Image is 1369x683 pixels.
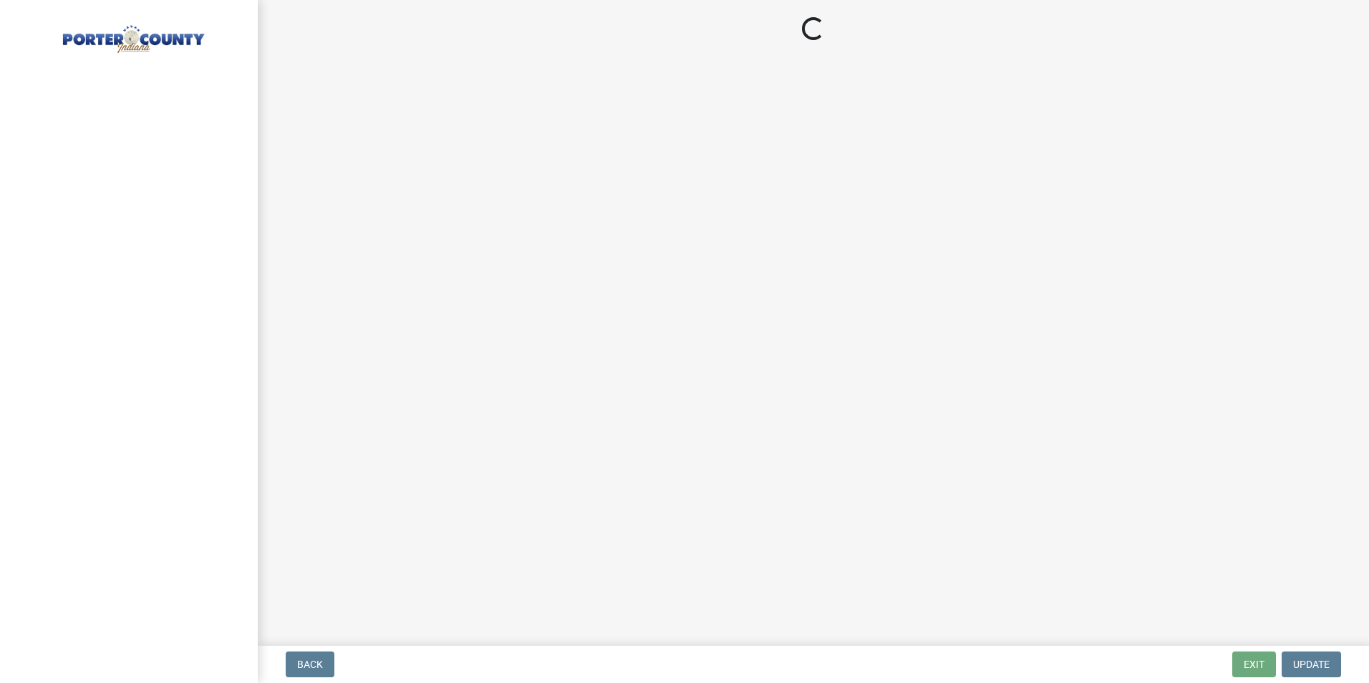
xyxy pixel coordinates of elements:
[29,15,235,55] img: Porter County, Indiana
[1232,651,1276,677] button: Exit
[286,651,334,677] button: Back
[1293,659,1330,670] span: Update
[1282,651,1341,677] button: Update
[297,659,323,670] span: Back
